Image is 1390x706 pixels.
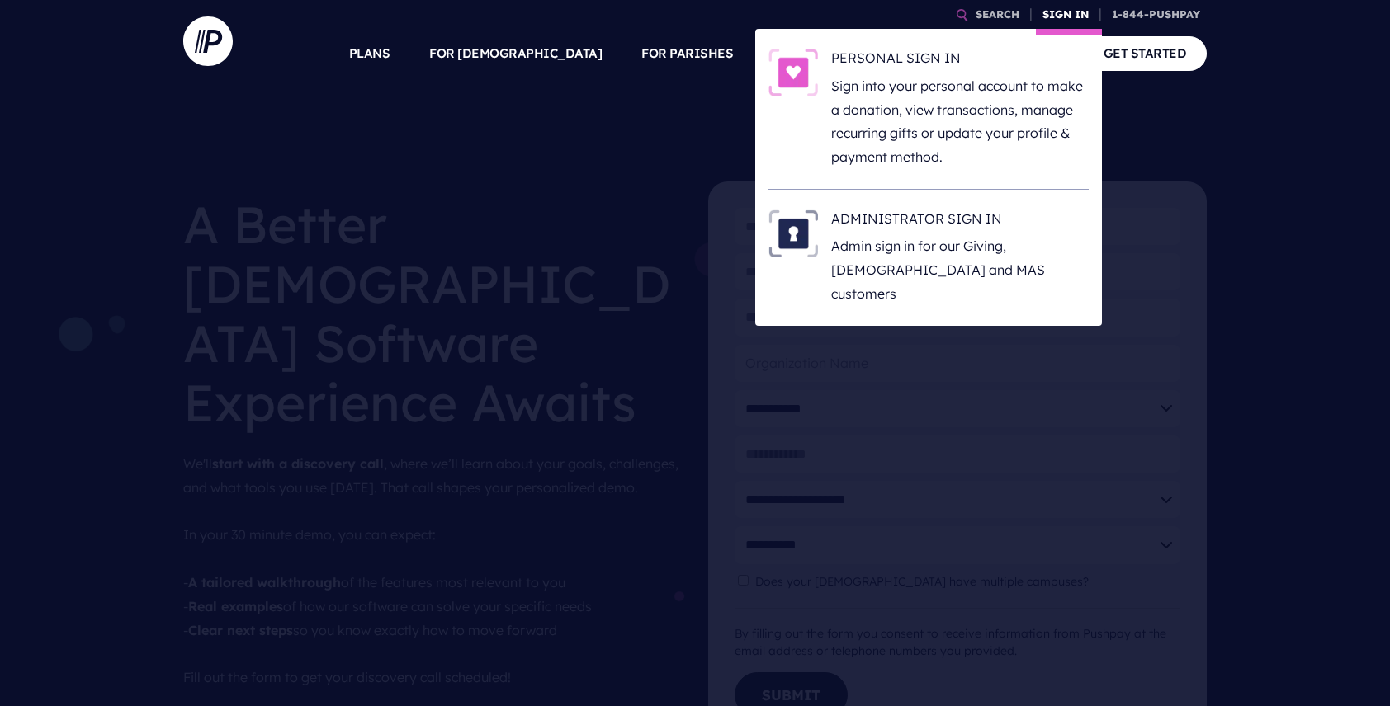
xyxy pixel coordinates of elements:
h6: PERSONAL SIGN IN [831,49,1089,73]
a: SOLUTIONS [773,25,846,82]
a: EXPLORE [886,25,943,82]
p: Sign into your personal account to make a donation, view transactions, manage recurring gifts or ... [831,74,1089,169]
a: PLANS [349,25,390,82]
a: COMPANY [982,25,1043,82]
a: FOR PARISHES [641,25,733,82]
a: GET STARTED [1083,36,1208,70]
img: ADMINISTRATOR SIGN IN - Illustration [768,209,818,257]
a: ADMINISTRATOR SIGN IN - Illustration ADMINISTRATOR SIGN IN Admin sign in for our Giving, [DEMOGRA... [768,209,1089,306]
a: PERSONAL SIGN IN - Illustration PERSONAL SIGN IN Sign into your personal account to make a donati... [768,49,1089,169]
img: PERSONAL SIGN IN - Illustration [768,49,818,96]
h6: ADMINISTRATOR SIGN IN [831,209,1089,234]
p: Admin sign in for our Giving, [DEMOGRAPHIC_DATA] and MAS customers [831,234,1089,305]
a: FOR [DEMOGRAPHIC_DATA] [429,25,602,82]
